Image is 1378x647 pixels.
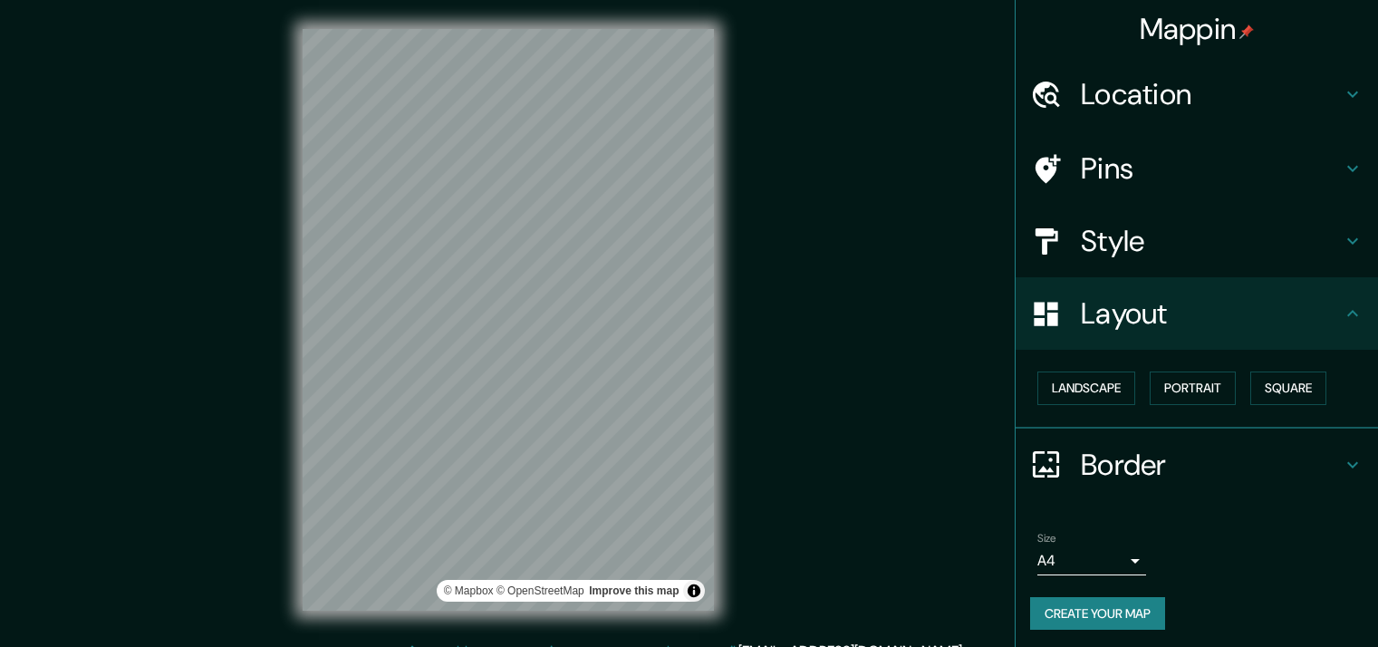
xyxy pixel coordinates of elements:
h4: Border [1081,447,1342,483]
div: Pins [1016,132,1378,205]
button: Create your map [1030,597,1165,631]
div: Border [1016,429,1378,501]
div: A4 [1037,546,1146,575]
a: Map feedback [589,584,679,597]
div: Layout [1016,277,1378,350]
a: OpenStreetMap [496,584,584,597]
label: Size [1037,530,1056,546]
button: Portrait [1150,372,1236,405]
h4: Layout [1081,295,1342,332]
h4: Pins [1081,150,1342,187]
h4: Style [1081,223,1342,259]
iframe: Help widget launcher [1217,576,1358,627]
button: Landscape [1037,372,1135,405]
a: Mapbox [444,584,494,597]
div: Style [1016,205,1378,277]
button: Toggle attribution [683,580,705,602]
canvas: Map [303,29,714,611]
h4: Location [1081,76,1342,112]
div: Location [1016,58,1378,130]
img: pin-icon.png [1239,24,1254,39]
h4: Mappin [1140,11,1255,47]
button: Square [1250,372,1326,405]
